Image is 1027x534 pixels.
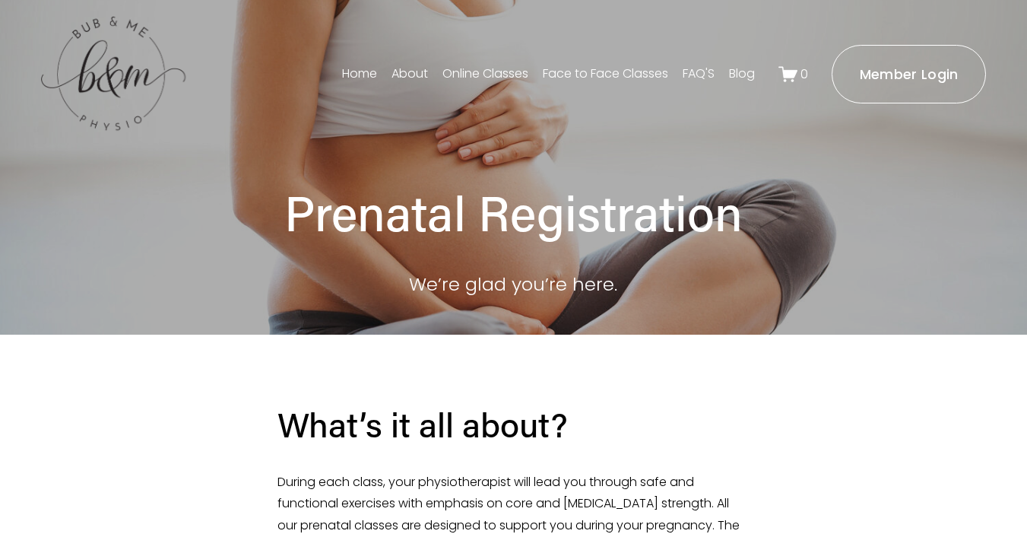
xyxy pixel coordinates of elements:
[778,65,809,84] a: 0 items in cart
[683,62,715,87] a: FAQ'S
[729,62,755,87] a: Blog
[277,402,750,447] h2: What’s it all about?
[391,62,428,87] a: About
[342,62,377,87] a: Home
[442,62,528,87] a: Online Classes
[800,65,808,83] span: 0
[41,15,185,133] img: bubandme
[543,62,668,87] a: Face to Face Classes
[159,183,867,243] h1: Prenatal Registration
[860,65,959,84] ms-portal-inner: Member Login
[832,45,986,103] a: Member Login
[159,268,867,300] p: We’re glad you’re here.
